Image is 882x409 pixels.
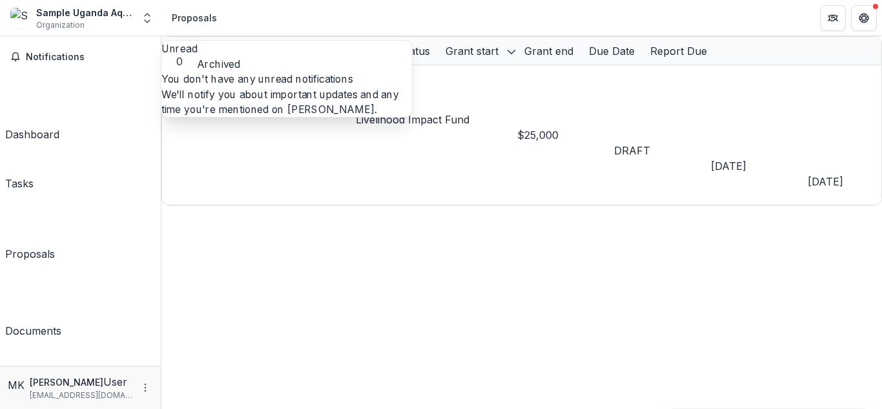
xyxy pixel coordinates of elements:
[517,127,614,143] div: $25,000
[5,72,59,142] a: Dashboard
[5,196,55,262] a: Proposals
[581,43,642,59] div: Due Date
[161,72,412,87] p: You don't have any unread notifications
[30,390,132,401] p: [EMAIL_ADDRESS][DOMAIN_NAME]
[391,37,438,65] div: Status
[103,374,127,390] p: User
[221,37,291,65] div: Foundation
[138,5,156,31] button: Open entity switcher
[172,11,217,25] div: Proposals
[161,87,412,117] p: We'll notify you about important updates and any time you're mentioned on [PERSON_NAME].
[36,6,133,19] div: Sample Uganda Aquaculture Association
[356,112,517,127] p: Livelihood Impact Fund
[642,43,715,59] div: Report Due
[506,47,517,57] svg: sorted descending
[138,380,153,395] button: More
[5,127,59,142] div: Dashboard
[711,158,808,174] div: [DATE]
[8,377,25,393] div: Michael Kintu
[161,56,198,68] span: 0
[30,375,103,389] p: [PERSON_NAME]
[5,267,61,339] a: Documents
[517,37,581,65] div: Grant end
[291,37,391,65] div: Amount awarded
[5,47,156,67] button: Notifications
[851,5,877,31] button: Get Help
[438,37,517,65] div: Grant start
[26,52,150,63] span: Notifications
[36,19,85,31] span: Organization
[438,43,506,59] div: Grant start
[161,41,198,68] button: Unread
[820,5,846,31] button: Partners
[391,43,438,59] div: Status
[5,176,34,191] div: Tasks
[517,43,581,59] div: Grant end
[178,37,221,65] div: Grant
[642,37,715,65] div: Report Due
[5,246,55,262] div: Proposals
[581,37,642,65] div: Due Date
[5,147,34,191] a: Tasks
[5,323,61,339] div: Documents
[198,57,240,72] button: Archived
[167,8,222,27] nav: breadcrumb
[614,144,650,157] span: DRAFT
[10,8,31,28] img: Sample Uganda Aquaculture Association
